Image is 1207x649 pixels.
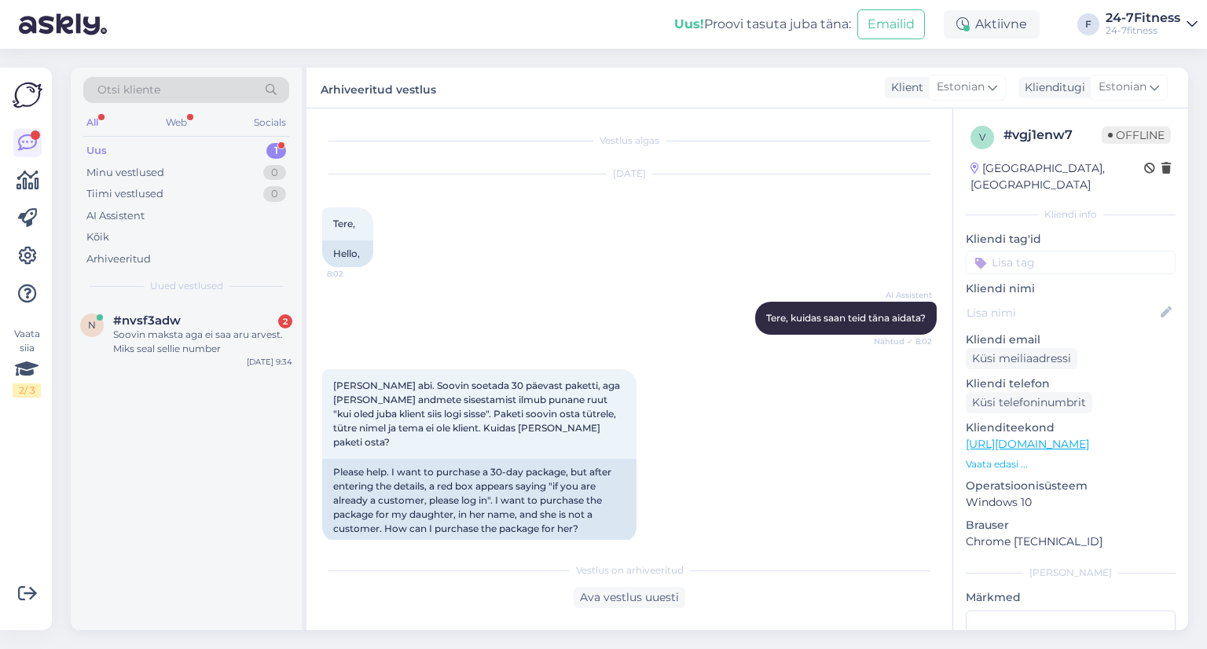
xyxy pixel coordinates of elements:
[766,312,926,324] span: Tere, kuidas saan teid täna aidata?
[873,289,932,301] span: AI Assistent
[333,379,622,448] span: [PERSON_NAME] abi. Soovin soetada 30 päevast paketti, aga [PERSON_NAME] andmete sisestamist ilmub...
[13,383,41,398] div: 2 / 3
[857,9,925,39] button: Emailid
[966,231,1176,247] p: Kliendi tag'id
[333,218,355,229] span: Tere,
[885,79,923,96] div: Klient
[966,280,1176,297] p: Kliendi nimi
[113,328,292,356] div: Soovin maksta aga ei saa aru arvest. Miks seal sellie number
[873,335,932,347] span: Nähtud ✓ 8:02
[574,587,685,608] div: Ava vestlus uuesti
[966,376,1176,392] p: Kliendi telefon
[979,131,985,143] span: v
[327,268,386,280] span: 8:02
[266,143,286,159] div: 1
[937,79,985,96] span: Estonian
[86,143,107,159] div: Uus
[944,10,1040,38] div: Aktiivne
[1018,79,1085,96] div: Klienditugi
[966,517,1176,533] p: Brauser
[1106,12,1198,37] a: 24-7Fitness24-7fitness
[86,186,163,202] div: Tiimi vestlused
[674,16,704,31] b: Uus!
[247,356,292,368] div: [DATE] 9:34
[321,77,436,98] label: Arhiveeritud vestlus
[263,165,286,181] div: 0
[970,160,1144,193] div: [GEOGRAPHIC_DATA], [GEOGRAPHIC_DATA]
[322,167,937,181] div: [DATE]
[113,313,181,328] span: #nvsf3adw
[86,165,164,181] div: Minu vestlused
[966,533,1176,550] p: Chrome [TECHNICAL_ID]
[674,15,851,34] div: Proovi tasuta juba täna:
[83,112,101,133] div: All
[576,563,684,577] span: Vestlus on arhiveeritud
[966,348,1077,369] div: Küsi meiliaadressi
[966,420,1176,436] p: Klienditeekond
[97,82,160,98] span: Otsi kliente
[163,112,190,133] div: Web
[278,314,292,328] div: 2
[263,186,286,202] div: 0
[967,304,1157,321] input: Lisa nimi
[966,207,1176,222] div: Kliendi info
[966,494,1176,511] p: Windows 10
[322,240,373,267] div: Hello,
[1106,24,1180,37] div: 24-7fitness
[251,112,289,133] div: Socials
[1102,126,1171,144] span: Offline
[86,251,151,267] div: Arhiveeritud
[966,332,1176,348] p: Kliendi email
[966,437,1089,451] a: [URL][DOMAIN_NAME]
[86,208,145,224] div: AI Assistent
[966,251,1176,274] input: Lisa tag
[13,327,41,398] div: Vaata siia
[1099,79,1146,96] span: Estonian
[86,229,109,245] div: Kõik
[150,279,223,293] span: Uued vestlused
[966,589,1176,606] p: Märkmed
[88,319,96,331] span: n
[1077,13,1099,35] div: F
[322,134,937,148] div: Vestlus algas
[13,80,42,110] img: Askly Logo
[1106,12,1180,24] div: 24-7Fitness
[966,392,1092,413] div: Küsi telefoninumbrit
[322,459,637,542] div: Please help. I want to purchase a 30-day package, but after entering the details, a red box appea...
[966,457,1176,471] p: Vaata edasi ...
[1003,126,1102,145] div: # vgj1enw7
[966,566,1176,580] div: [PERSON_NAME]
[966,478,1176,494] p: Operatsioonisüsteem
